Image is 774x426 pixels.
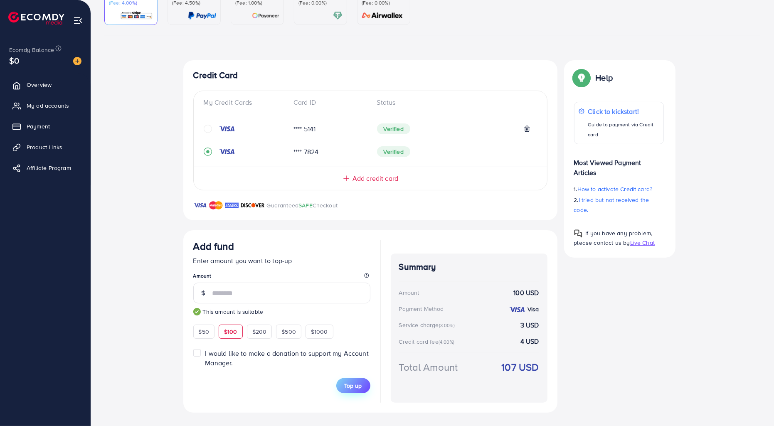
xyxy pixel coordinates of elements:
p: Click to kickstart! [588,106,659,116]
img: card [359,11,406,20]
img: card [333,11,343,20]
p: Guaranteed Checkout [267,200,338,210]
span: $0 [9,54,19,66]
small: (4.00%) [439,339,454,345]
span: Affiliate Program [27,164,71,172]
a: Product Links [6,139,84,155]
span: Add credit card [352,174,398,183]
button: Top up [336,378,370,393]
p: 2. [574,195,664,215]
img: card [188,11,216,20]
p: 1. [574,184,664,194]
span: Top up [345,382,362,390]
img: credit [219,126,235,132]
div: Service charge [399,321,457,329]
img: credit [509,306,525,313]
span: Product Links [27,143,62,151]
span: $50 [199,328,209,336]
img: card [120,11,153,20]
p: Guide to payment via Credit card [588,120,659,140]
img: brand [193,200,207,210]
span: $200 [252,328,267,336]
small: (3.00%) [439,322,455,329]
strong: Visa [528,305,539,313]
p: Enter amount you want to top-up [193,256,370,266]
div: Card ID [287,98,370,107]
img: credit [219,148,235,155]
a: My ad accounts [6,97,84,114]
img: Popup guide [574,229,582,238]
h4: Summary [399,262,539,272]
div: Payment Method [399,305,444,313]
strong: 107 USD [501,360,539,374]
span: Verified [377,123,410,134]
img: brand [225,200,239,210]
div: Credit card fee [399,337,457,346]
legend: Amount [193,272,370,283]
div: Amount [399,288,419,297]
span: How to activate Credit card? [577,185,652,193]
span: Live Chat [630,239,655,247]
span: I would like to make a donation to support my Account Manager. [205,349,368,367]
svg: record circle [204,148,212,156]
p: Most Viewed Payment Articles [574,151,664,177]
a: Payment [6,118,84,135]
p: Help [596,73,613,83]
strong: 100 USD [513,288,539,298]
span: Ecomdy Balance [9,46,54,54]
img: Popup guide [574,70,589,85]
span: $1000 [311,328,328,336]
img: brand [241,200,265,210]
span: If you have any problem, please contact us by [574,229,653,247]
h4: Credit Card [193,70,547,81]
h3: Add fund [193,240,234,252]
span: $100 [224,328,237,336]
div: Status [370,98,537,107]
a: Overview [6,76,84,93]
img: card [252,11,279,20]
img: guide [193,308,201,315]
span: Overview [27,81,52,89]
span: Verified [377,146,410,157]
img: menu [73,16,83,25]
a: Affiliate Program [6,160,84,176]
strong: 4 USD [520,337,539,346]
span: $500 [281,328,296,336]
iframe: Chat [739,389,768,420]
img: logo [8,12,64,25]
small: This amount is suitable [193,308,370,316]
img: brand [209,200,223,210]
img: image [73,57,81,65]
strong: 3 USD [520,320,539,330]
span: I tried but not received the code. [574,196,649,214]
span: SAFE [298,201,313,209]
span: My ad accounts [27,101,69,110]
svg: circle [204,125,212,133]
div: Total Amount [399,360,458,374]
div: My Credit Cards [204,98,287,107]
span: Payment [27,122,50,131]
